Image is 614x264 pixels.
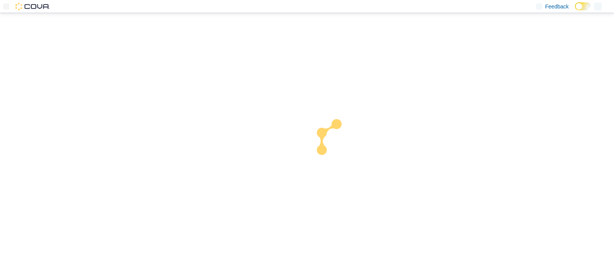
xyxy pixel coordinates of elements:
img: cova-loader [307,113,365,171]
img: Cova [15,3,50,10]
span: Feedback [545,3,569,10]
input: Dark Mode [575,2,591,10]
